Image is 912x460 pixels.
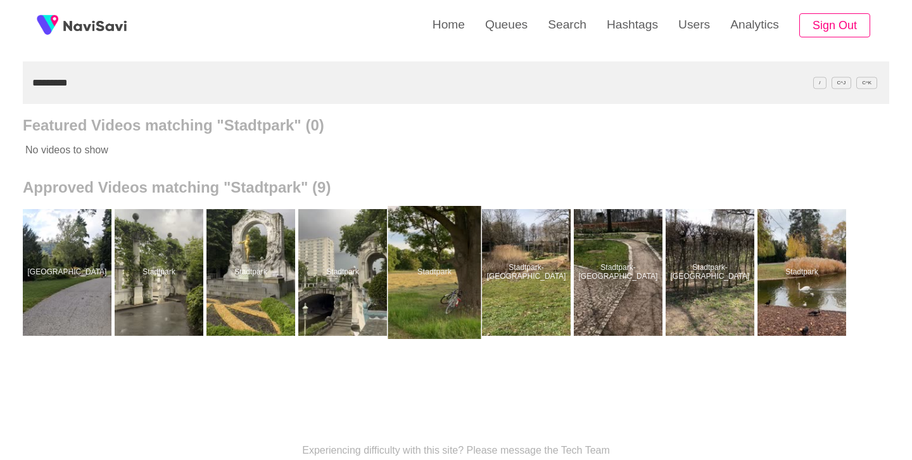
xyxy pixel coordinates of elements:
a: StadtparkStadtpark [115,209,206,336]
a: Stadtpark-[GEOGRAPHIC_DATA]Stadtpark-LAGA-Park [482,209,574,336]
a: StadtparkStadtpark [390,209,482,336]
a: StadtparkStadtpark [298,209,390,336]
a: Stadtpark-[GEOGRAPHIC_DATA]Stadtpark-LAGA-Park [574,209,666,336]
a: Stadtpark-[GEOGRAPHIC_DATA]Stadtpark-LAGA-Park [666,209,757,336]
img: fireSpot [63,19,127,32]
a: [GEOGRAPHIC_DATA]Cafe Parkhouse [23,209,115,336]
button: Sign Out [799,13,870,38]
span: C^J [832,77,852,89]
h2: Approved Videos matching "Stadtpark" (9) [23,179,889,196]
a: StadtparkStadtpark [757,209,849,336]
a: StadtparkStadtpark [206,209,298,336]
img: fireSpot [32,10,63,41]
h2: Featured Videos matching "Stadtpark" (0) [23,117,889,134]
p: Experiencing difficulty with this site? Please message the Tech Team [302,445,610,456]
span: / [813,77,826,89]
span: C^K [856,77,877,89]
p: No videos to show [23,134,802,166]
